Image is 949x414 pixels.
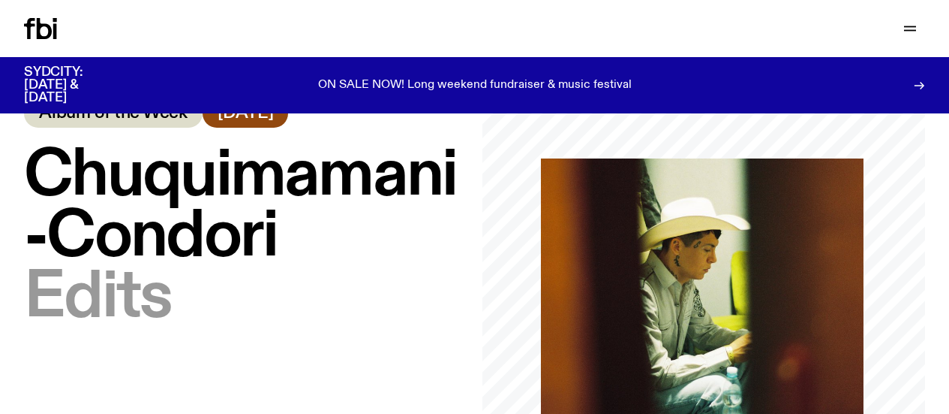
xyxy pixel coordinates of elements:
[24,66,120,104] h3: SYDCITY: [DATE] & [DATE]
[24,142,457,270] span: Chuquimamani-Condori
[24,264,172,331] span: Edits
[39,105,188,122] span: Album of the Week
[218,105,274,122] span: [DATE]
[318,79,632,92] p: ON SALE NOW! Long weekend fundraiser & music festival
